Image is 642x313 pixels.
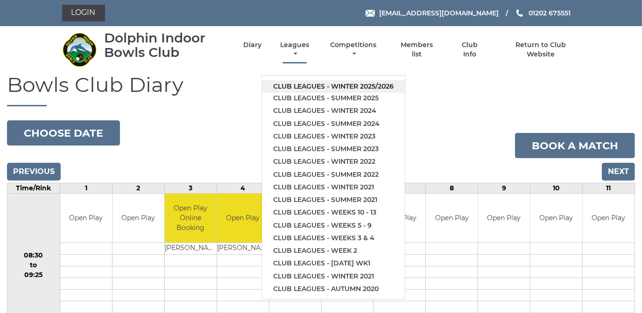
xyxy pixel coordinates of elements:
[262,168,405,181] a: Club leagues - Summer 2022
[328,41,379,59] a: Competitions
[262,143,405,155] a: Club leagues - Summer 2023
[515,133,635,158] a: Book a match
[262,206,405,219] a: Club leagues - Weeks 10 - 13
[165,243,217,254] td: [PERSON_NAME]
[515,8,571,18] a: Phone us 01202 675551
[60,183,112,194] td: 1
[62,32,97,67] img: Dolphin Indoor Bowls Club
[164,183,217,194] td: 3
[262,181,405,194] a: Club leagues - Winter 2021
[478,194,530,243] td: Open Play
[60,194,112,243] td: Open Play
[262,155,405,168] a: Club leagues - Winter 2022
[243,41,261,49] a: Diary
[262,283,405,295] a: Club leagues - Autumn 2020
[217,183,269,194] td: 4
[530,183,583,194] td: 10
[602,163,635,181] input: Next
[7,73,635,106] h1: Bowls Club Diary
[217,194,269,243] td: Open Play
[478,183,530,194] td: 9
[516,9,523,17] img: Phone us
[426,194,478,243] td: Open Play
[426,183,478,194] td: 8
[583,183,635,194] td: 11
[262,244,405,257] a: Club leagues - Week 2
[530,194,582,243] td: Open Play
[112,183,164,194] td: 2
[262,104,405,117] a: Club leagues - Winter 2024
[165,194,217,243] td: Open Play Online Booking
[62,5,105,21] a: Login
[379,9,499,17] span: [EMAIL_ADDRESS][DOMAIN_NAME]
[7,120,120,146] button: Choose date
[262,80,405,93] a: Club leagues - Winter 2025/2026
[262,257,405,270] a: Club leagues - [DATE] wk1
[366,10,375,17] img: Email
[262,270,405,283] a: Club leagues - Winter 2021
[262,130,405,143] a: Club leagues - Winter 2023
[104,31,227,60] div: Dolphin Indoor Bowls Club
[278,41,311,59] a: Leagues
[529,9,571,17] span: 01202 675551
[7,163,61,181] input: Previous
[583,194,635,243] td: Open Play
[261,75,405,299] ul: Leagues
[262,118,405,130] a: Club leagues - Summer 2024
[262,219,405,232] a: Club leagues - Weeks 5 - 9
[7,183,60,194] td: Time/Rink
[455,41,485,59] a: Club Info
[262,232,405,244] a: Club leagues - Weeks 3 & 4
[113,194,164,243] td: Open Play
[217,243,269,254] td: [PERSON_NAME]
[262,92,405,104] a: Club leagues - Summer 2025
[501,41,580,59] a: Return to Club Website
[366,8,499,18] a: Email [EMAIL_ADDRESS][DOMAIN_NAME]
[262,194,405,206] a: Club leagues - Summer 2021
[395,41,438,59] a: Members list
